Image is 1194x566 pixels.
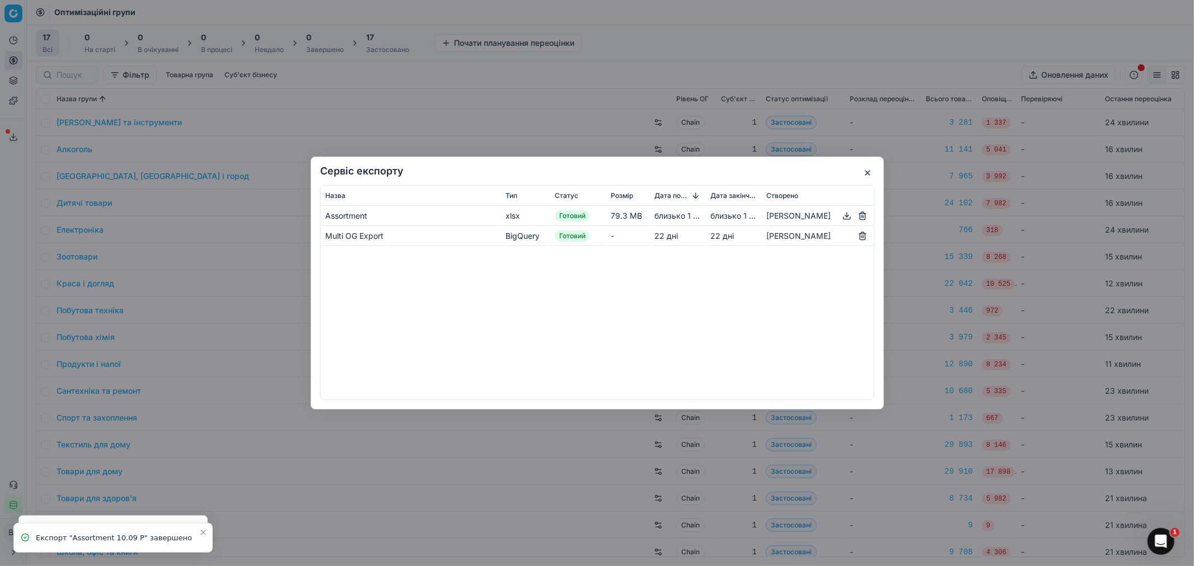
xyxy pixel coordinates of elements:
[555,210,590,221] span: Готовий
[611,210,645,221] div: 79.3 MB
[320,166,874,176] h2: Сервіс експорту
[505,210,546,221] div: xlsx
[555,230,590,242] span: Готовий
[710,231,734,240] span: 22 днi
[325,210,497,221] div: Assortment
[611,191,633,200] span: Розмір
[505,191,517,200] span: Тип
[710,211,775,220] span: близько 1 години
[766,229,869,243] div: [PERSON_NAME]
[505,230,546,242] div: BigQuery
[1148,528,1174,555] iframe: Intercom live chat
[766,191,798,200] span: Створено
[690,190,701,201] button: Sorted by Дата початку descending
[325,191,345,200] span: Назва
[611,230,645,242] div: -
[654,231,678,240] span: 22 днi
[766,209,869,223] div: [PERSON_NAME]
[710,191,757,200] span: Дата закінчення
[654,211,719,220] span: близько 1 години
[325,230,497,242] div: Multi OG Export
[654,191,690,200] span: Дата початку
[555,191,578,200] span: Статус
[1170,528,1179,537] span: 1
